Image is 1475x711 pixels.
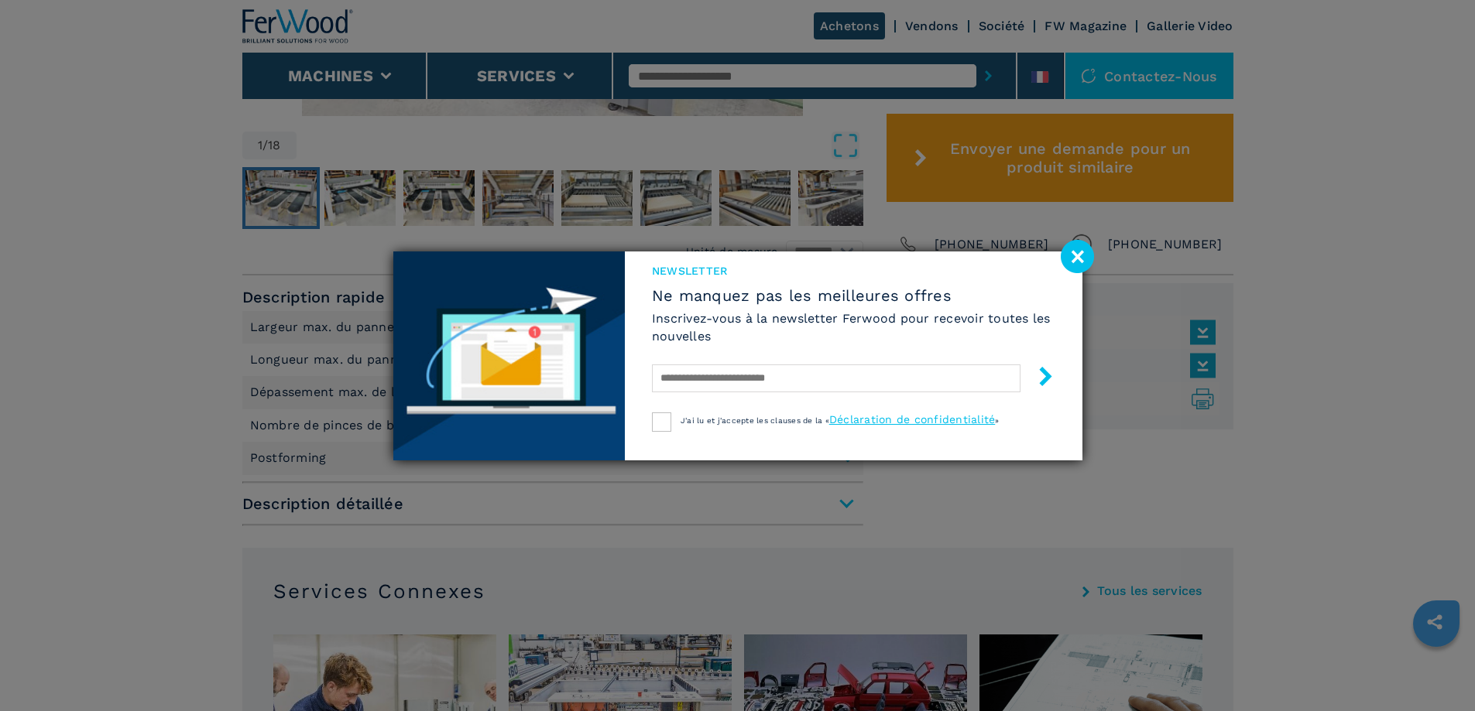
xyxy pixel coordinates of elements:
[652,309,1055,345] h6: Inscrivez-vous à la newsletter Ferwood pour recevoir toutes les nouvelles
[393,251,625,460] img: Newsletter image
[1020,361,1055,397] button: submit-button
[652,286,1055,305] span: Ne manquez pas les meilleures offres
[995,416,999,425] span: »
[681,416,829,425] span: J'ai lu et j'accepte les clauses de la «
[652,263,1055,279] span: Newsletter
[829,413,996,426] a: Déclaration de confidentialité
